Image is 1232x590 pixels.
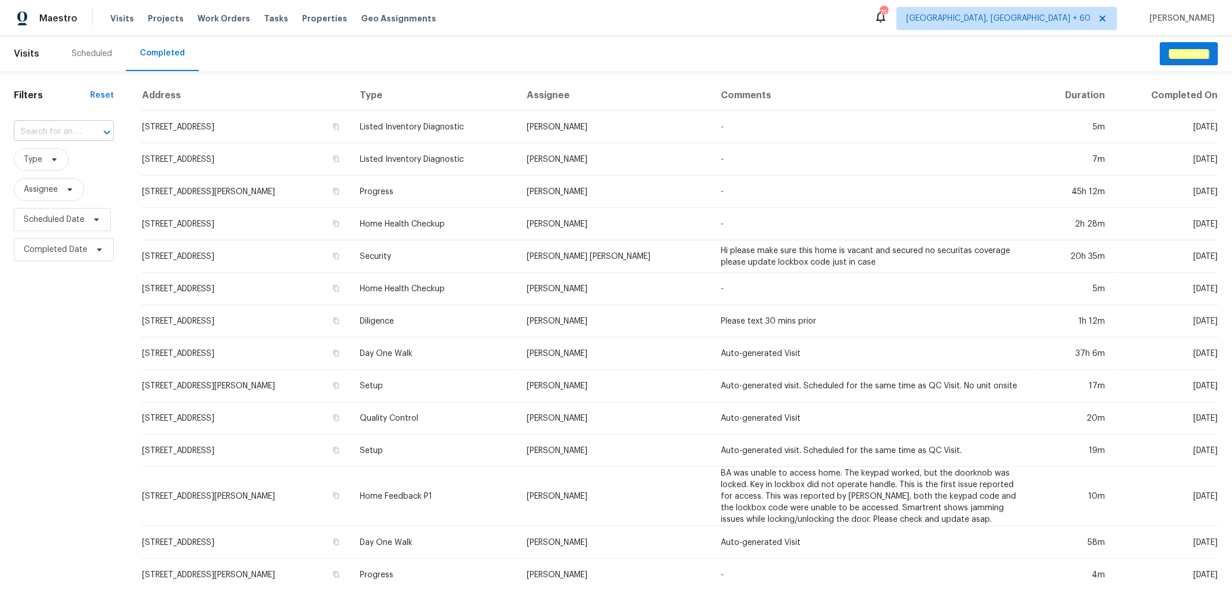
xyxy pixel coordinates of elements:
[331,316,341,326] button: Copy Address
[142,273,351,305] td: [STREET_ADDRESS]
[331,569,341,580] button: Copy Address
[331,121,341,132] button: Copy Address
[331,380,341,391] button: Copy Address
[142,467,351,526] td: [STREET_ADDRESS][PERSON_NAME]
[331,491,341,501] button: Copy Address
[14,123,81,141] input: Search for an address...
[142,240,351,273] td: [STREET_ADDRESS]
[712,80,1034,111] th: Comments
[24,184,58,195] span: Assignee
[14,41,39,66] span: Visits
[1034,176,1114,208] td: 45h 12m
[518,467,712,526] td: [PERSON_NAME]
[712,208,1034,240] td: -
[518,143,712,176] td: [PERSON_NAME]
[90,90,114,101] div: Reset
[712,370,1034,402] td: Auto-generated visit. Scheduled for the same time as QC Visit. No unit onsite
[351,305,518,337] td: Diligence
[331,283,341,294] button: Copy Address
[1034,402,1114,435] td: 20m
[1160,42,1218,66] button: Schedule
[24,154,42,165] span: Type
[1114,208,1218,240] td: [DATE]
[1034,80,1114,111] th: Duration
[351,526,518,559] td: Day One Walk
[148,13,184,24] span: Projects
[302,13,347,24] span: Properties
[1114,143,1218,176] td: [DATE]
[351,208,518,240] td: Home Health Checkup
[518,111,712,143] td: [PERSON_NAME]
[351,80,518,111] th: Type
[142,305,351,337] td: [STREET_ADDRESS]
[712,337,1034,370] td: Auto-generated Visit
[1034,240,1114,273] td: 20h 35m
[331,218,341,229] button: Copy Address
[1034,208,1114,240] td: 2h 28m
[1169,49,1209,58] em: Schedule
[1034,435,1114,467] td: 19m
[331,537,341,547] button: Copy Address
[1034,143,1114,176] td: 7m
[518,305,712,337] td: [PERSON_NAME]
[518,176,712,208] td: [PERSON_NAME]
[1034,526,1114,559] td: 58m
[331,413,341,423] button: Copy Address
[1034,337,1114,370] td: 37h 6m
[712,402,1034,435] td: Auto-generated Visit
[1114,273,1218,305] td: [DATE]
[1114,337,1218,370] td: [DATE]
[518,402,712,435] td: [PERSON_NAME]
[712,240,1034,273] td: Hi please make sure this home is vacant and secured no securitas coverage please update lockbox c...
[142,402,351,435] td: [STREET_ADDRESS]
[351,337,518,370] td: Day One Walk
[351,467,518,526] td: Home Feedback P1
[1114,240,1218,273] td: [DATE]
[1114,111,1218,143] td: [DATE]
[1114,176,1218,208] td: [DATE]
[351,240,518,273] td: Security
[712,143,1034,176] td: -
[331,445,341,455] button: Copy Address
[1114,402,1218,435] td: [DATE]
[712,305,1034,337] td: Please text 30 mins prior
[331,154,341,164] button: Copy Address
[351,370,518,402] td: Setup
[1114,370,1218,402] td: [DATE]
[712,111,1034,143] td: -
[518,435,712,467] td: [PERSON_NAME]
[142,111,351,143] td: [STREET_ADDRESS]
[712,273,1034,305] td: -
[1034,467,1114,526] td: 10m
[99,124,115,140] button: Open
[518,80,712,111] th: Assignee
[331,348,341,358] button: Copy Address
[24,244,87,255] span: Completed Date
[518,370,712,402] td: [PERSON_NAME]
[142,143,351,176] td: [STREET_ADDRESS]
[110,13,134,24] span: Visits
[142,526,351,559] td: [STREET_ADDRESS]
[880,7,888,18] div: 756
[351,176,518,208] td: Progress
[351,435,518,467] td: Setup
[72,48,112,60] div: Scheduled
[142,80,351,111] th: Address
[140,47,185,59] div: Completed
[351,111,518,143] td: Listed Inventory Diagnostic
[518,208,712,240] td: [PERSON_NAME]
[712,467,1034,526] td: BA was unable to access home. The keypad worked, but the doorknob was locked. Key in lockbox did ...
[361,13,436,24] span: Geo Assignments
[518,240,712,273] td: [PERSON_NAME] [PERSON_NAME]
[351,143,518,176] td: Listed Inventory Diagnostic
[39,13,77,24] span: Maestro
[518,273,712,305] td: [PERSON_NAME]
[1114,526,1218,559] td: [DATE]
[1034,370,1114,402] td: 17m
[14,90,90,101] h1: Filters
[331,186,341,196] button: Copy Address
[198,13,250,24] span: Work Orders
[331,251,341,261] button: Copy Address
[1034,273,1114,305] td: 5m
[1114,435,1218,467] td: [DATE]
